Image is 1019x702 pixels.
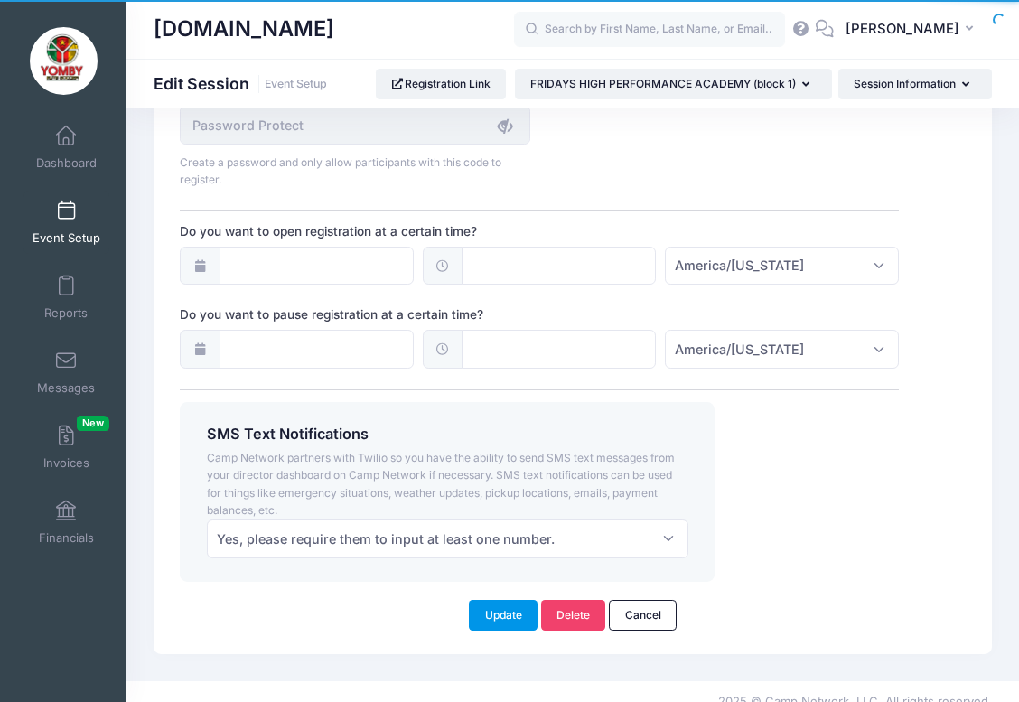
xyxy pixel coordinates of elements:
label: Do you want to open registration at a certain time? [180,222,539,240]
h1: Edit Session [154,74,327,93]
a: Registration Link [376,69,507,99]
span: America/New York [675,256,804,275]
span: New [77,416,109,431]
span: FRIDAYS HIGH PERFORMANCE ACADEMY (block 1) [530,77,796,90]
span: Messages [37,380,95,396]
span: Yes, please require them to input at least one number. [207,519,688,558]
h1: [DOMAIN_NAME] [154,9,334,51]
button: [PERSON_NAME] [834,9,992,51]
a: Event Setup [265,78,327,91]
a: Financials [23,491,109,554]
a: Messages [23,341,109,404]
a: InvoicesNew [23,416,109,479]
span: America/New York [675,340,804,359]
a: Dashboard [23,116,109,179]
span: Financials [39,530,94,546]
input: Password Protect [180,106,530,145]
a: Event Setup [23,191,109,254]
span: Camp Network partners with Twilio so you have the ability to send SMS text messages from your dir... [207,451,675,518]
span: Dashboard [36,155,97,171]
input: Search by First Name, Last Name, or Email... [514,12,785,48]
span: Yes, please require them to input at least one number. [217,529,555,548]
img: progresssoccer.com [30,27,98,95]
span: Reports [44,305,88,321]
span: America/New York [665,330,899,369]
span: Invoices [43,455,89,471]
button: Session Information [838,69,992,99]
button: Update [469,600,538,631]
span: [PERSON_NAME] [846,19,959,39]
h4: SMS Text Notifications [207,426,688,444]
label: Do you want to pause registration at a certain time? [180,305,539,323]
a: Cancel [609,600,677,631]
span: America/New York [665,247,899,285]
a: Delete [541,600,606,631]
span: Event Setup [33,230,100,246]
button: FRIDAYS HIGH PERFORMANCE ACADEMY (block 1) [515,69,832,99]
span: Create a password and only allow participants with this code to register. [180,155,501,187]
a: Reports [23,266,109,329]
